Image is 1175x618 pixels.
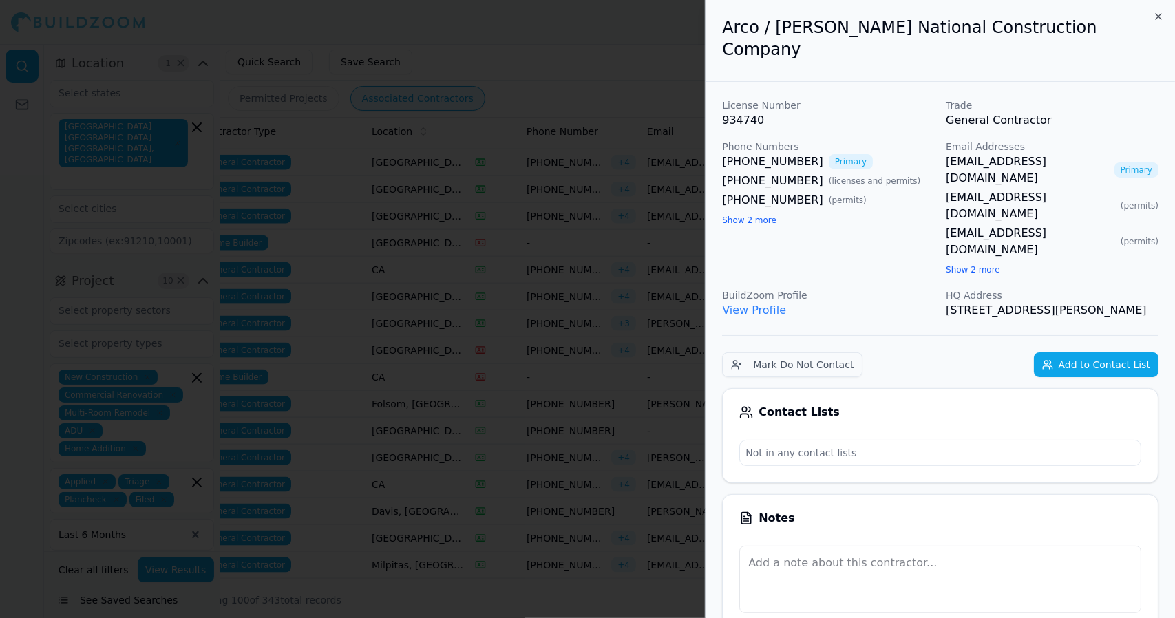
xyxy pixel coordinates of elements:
p: HQ Address [946,288,1158,302]
a: [PHONE_NUMBER] [722,173,823,189]
a: [PHONE_NUMBER] [722,153,823,170]
a: [EMAIL_ADDRESS][DOMAIN_NAME] [946,189,1115,222]
a: [EMAIL_ADDRESS][DOMAIN_NAME] [946,153,1109,187]
p: Email Addresses [946,140,1158,153]
a: [PHONE_NUMBER] [722,192,823,209]
button: Show 2 more [722,215,776,226]
a: [EMAIL_ADDRESS][DOMAIN_NAME] [946,225,1115,258]
button: Add to Contact List [1034,352,1158,377]
p: Trade [946,98,1158,112]
span: ( permits ) [1121,200,1158,211]
span: Primary [1114,162,1158,178]
p: General Contractor [946,112,1158,129]
button: Show 2 more [946,264,1000,275]
a: View Profile [722,303,786,317]
div: Contact Lists [739,405,1141,419]
button: Mark Do Not Contact [722,352,862,377]
p: 934740 [722,112,935,129]
p: Phone Numbers [722,140,935,153]
span: ( permits ) [829,195,867,206]
p: Not in any contact lists [740,440,1141,465]
p: License Number [722,98,935,112]
span: Primary [829,154,873,169]
p: [STREET_ADDRESS][PERSON_NAME] [946,302,1158,319]
span: ( licenses and permits ) [829,175,920,187]
p: BuildZoom Profile [722,288,935,302]
span: ( permits ) [1121,236,1158,247]
div: Notes [739,511,1141,525]
h2: Arco / [PERSON_NAME] National Construction Company [722,17,1158,61]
